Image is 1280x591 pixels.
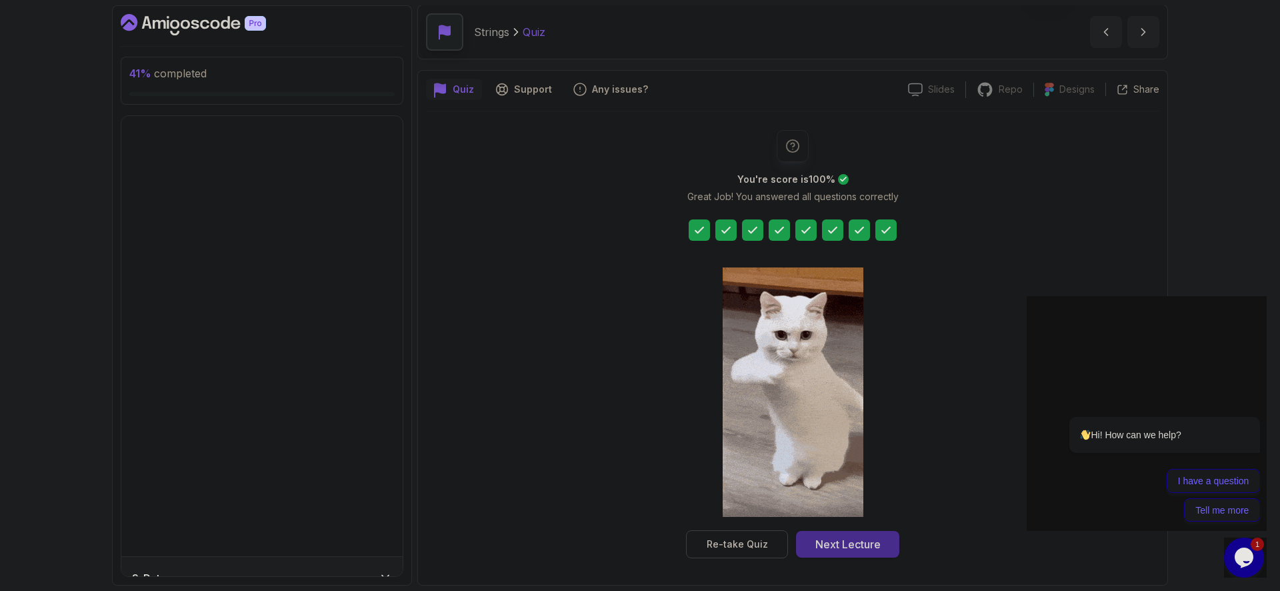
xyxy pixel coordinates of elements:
p: Any issues? [592,83,648,96]
p: Designs [1059,83,1095,96]
p: Slides [928,83,955,96]
button: Support button [487,79,560,100]
p: Support [514,83,552,96]
span: 41 % [129,67,151,80]
button: Re-take Quiz [686,530,788,558]
span: completed [129,67,207,80]
button: Share [1105,83,1159,96]
iframe: chat widget [1027,296,1267,531]
p: Strings [474,24,509,40]
p: Quiz [453,83,474,96]
iframe: chat widget [1224,538,1267,578]
p: Share [1133,83,1159,96]
button: next content [1127,16,1159,48]
button: previous content [1090,16,1122,48]
div: Next Lecture [815,536,881,552]
a: Dashboard [121,14,297,35]
h3: 9 - Dates [132,570,172,586]
p: Quiz [523,24,545,40]
button: Next Lecture [796,531,899,558]
p: Great Job! You answered all questions correctly [687,190,899,203]
div: Re-take Quiz [707,538,768,551]
p: Repo [999,83,1023,96]
img: cool-cat [723,267,863,517]
button: Feedback button [565,79,656,100]
h2: You're score is 100 % [737,173,835,186]
button: quiz button [426,79,482,100]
